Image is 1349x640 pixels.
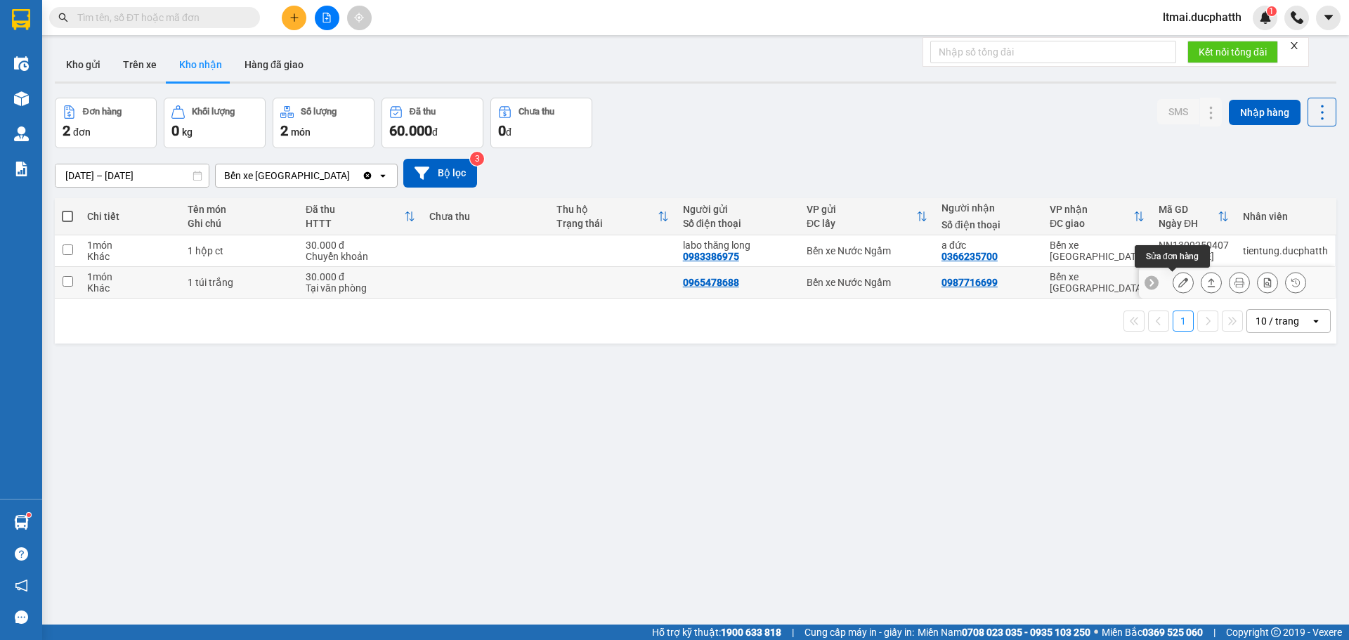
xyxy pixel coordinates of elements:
svg: Clear value [362,170,373,181]
div: 0987716699 [941,277,998,288]
input: Selected Bến xe Hoằng Hóa. [351,169,353,183]
img: warehouse-icon [14,126,29,141]
div: 1 món [87,271,173,282]
div: 0366235700 [941,251,998,262]
div: Đã thu [306,204,404,215]
div: Bến xe [GEOGRAPHIC_DATA] [1050,271,1145,294]
div: Khác [87,282,173,294]
div: Ngày ĐH [1159,218,1218,229]
strong: 0708 023 035 - 0935 103 250 [962,627,1090,638]
div: Số điện thoại [683,218,793,229]
svg: open [1310,315,1322,327]
button: file-add [315,6,339,30]
div: ĐC giao [1050,218,1133,229]
span: search [58,13,68,22]
div: Chưa thu [429,211,542,222]
button: Số lượng2món [273,98,374,148]
input: Nhập số tổng đài [930,41,1176,63]
div: Thu hộ [556,204,658,215]
div: NN1309250407 [1159,240,1229,251]
th: Toggle SortBy [299,198,422,235]
img: warehouse-icon [14,56,29,71]
div: Ghi chú [188,218,292,229]
img: warehouse-icon [14,91,29,106]
span: 60.000 [389,122,432,139]
sup: 1 [1267,6,1277,16]
img: warehouse-icon [14,515,29,530]
span: 0 [171,122,179,139]
div: Bến xe Nước Ngầm [807,245,927,256]
span: ⚪️ [1094,629,1098,635]
button: Đã thu60.000đ [382,98,483,148]
span: 1 [1269,6,1274,16]
div: VP gửi [807,204,916,215]
div: Số điện thoại [941,219,1036,230]
span: aim [354,13,364,22]
span: 0 [498,122,506,139]
sup: 3 [470,152,484,166]
div: labo thăng long [683,240,793,251]
span: kg [182,126,193,138]
span: 2 [280,122,288,139]
img: phone-icon [1291,11,1303,24]
input: Tìm tên, số ĐT hoặc mã đơn [77,10,243,25]
span: Cung cấp máy in - giấy in: [804,625,914,640]
th: Toggle SortBy [800,198,934,235]
span: món [291,126,311,138]
button: Hàng đã giao [233,48,315,81]
div: Số lượng [301,107,337,117]
div: Khác [87,251,173,262]
div: Bến xe [GEOGRAPHIC_DATA] [1050,240,1145,262]
div: 10 / trang [1256,314,1299,328]
span: | [1213,625,1216,640]
div: Đã thu [410,107,436,117]
button: Trên xe [112,48,168,81]
div: ĐC lấy [807,218,916,229]
span: đ [506,126,511,138]
th: Toggle SortBy [1043,198,1152,235]
div: 1 món [87,240,173,251]
img: logo-vxr [12,9,30,30]
div: a đức [941,240,1036,251]
button: Nhập hàng [1229,100,1301,125]
svg: open [377,170,389,181]
span: caret-down [1322,11,1335,24]
div: Người nhận [941,202,1036,214]
div: 30.000 đ [306,271,415,282]
button: 1 [1173,311,1194,332]
span: | [792,625,794,640]
button: Kết nối tổng đài [1187,41,1278,63]
div: VP nhận [1050,204,1133,215]
span: Miền Nam [918,625,1090,640]
div: 1 hộp ct [188,245,292,256]
img: solution-icon [14,162,29,176]
div: Bến xe Nước Ngầm [807,277,927,288]
div: Bến xe [GEOGRAPHIC_DATA] [224,169,350,183]
div: HTTT [306,218,404,229]
div: Đơn hàng [83,107,122,117]
div: Tên món [188,204,292,215]
span: Miền Bắc [1102,625,1203,640]
div: Sửa đơn hàng [1135,245,1210,268]
button: SMS [1157,99,1199,124]
span: notification [15,579,28,592]
button: aim [347,6,372,30]
div: 0965478688 [683,277,739,288]
span: đ [432,126,438,138]
div: tientung.ducphatth [1243,245,1328,256]
span: 2 [63,122,70,139]
button: Chưa thu0đ [490,98,592,148]
span: question-circle [15,547,28,561]
button: Kho nhận [168,48,233,81]
span: ltmai.ducphatth [1152,8,1253,26]
div: 1 túi trắng [188,277,292,288]
div: Chuyển khoản [306,251,415,262]
div: 30.000 đ [306,240,415,251]
div: Nhân viên [1243,211,1328,222]
div: Người gửi [683,204,793,215]
button: Khối lượng0kg [164,98,266,148]
img: icon-new-feature [1259,11,1272,24]
span: Kết nối tổng đài [1199,44,1267,60]
div: Chưa thu [519,107,554,117]
button: Đơn hàng2đơn [55,98,157,148]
